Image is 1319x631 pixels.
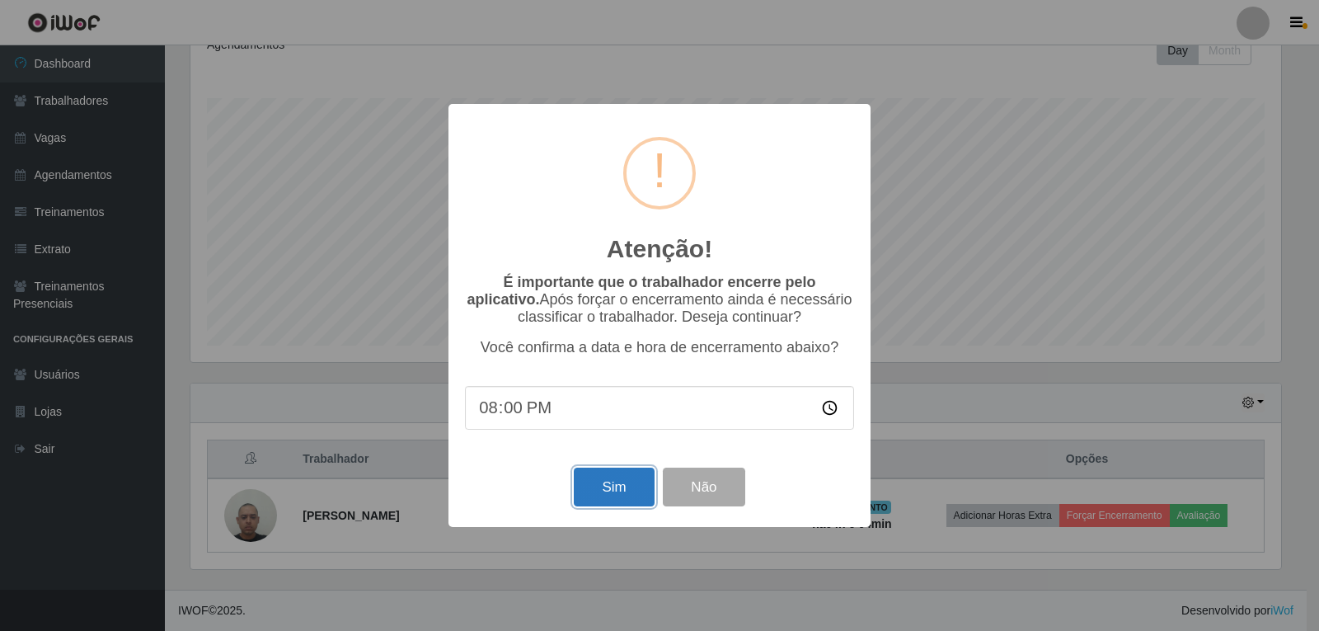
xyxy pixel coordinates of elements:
p: Após forçar o encerramento ainda é necessário classificar o trabalhador. Deseja continuar? [465,274,854,326]
b: É importante que o trabalhador encerre pelo aplicativo. [467,274,815,308]
button: Não [663,468,744,506]
button: Sim [574,468,654,506]
p: Você confirma a data e hora de encerramento abaixo? [465,339,854,356]
h2: Atenção! [607,234,712,264]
